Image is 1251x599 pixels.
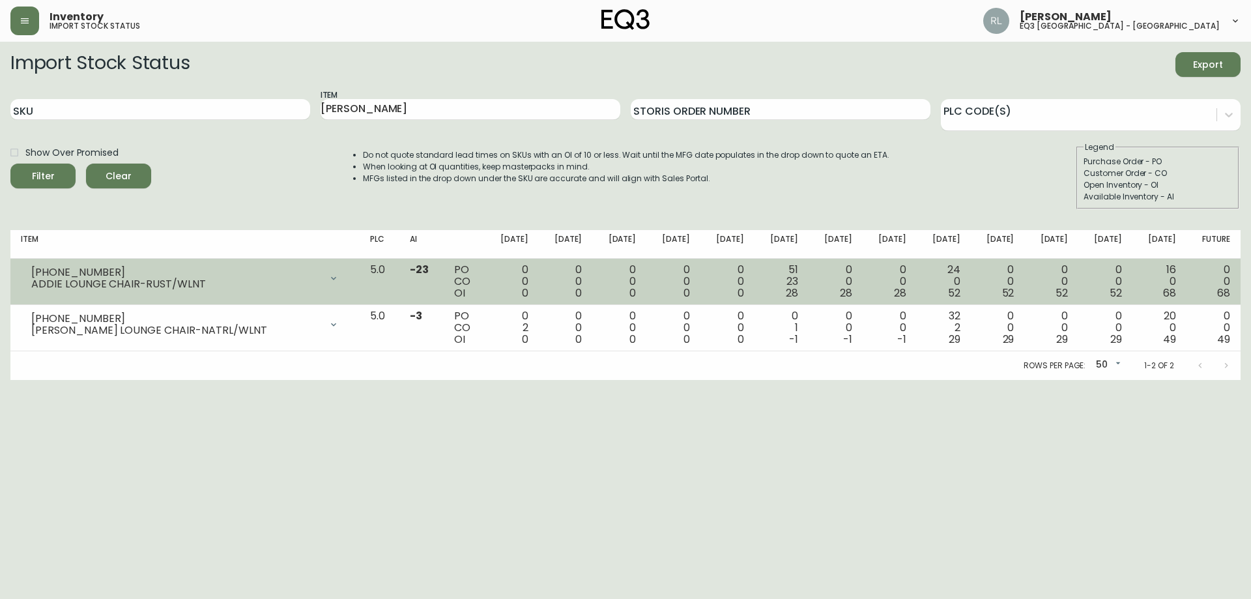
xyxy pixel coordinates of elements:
[454,332,465,347] span: OI
[1024,360,1086,372] p: Rows per page:
[738,285,744,300] span: 0
[360,230,399,259] th: PLC
[809,230,863,259] th: [DATE]
[454,285,465,300] span: OI
[843,332,852,347] span: -1
[1197,310,1230,345] div: 0 0
[1056,285,1068,300] span: 52
[601,9,650,30] img: logo
[981,310,1014,345] div: 0 0
[755,230,809,259] th: [DATE]
[10,52,190,77] h2: Import Stock Status
[949,332,960,347] span: 29
[410,308,422,323] span: -3
[873,264,906,299] div: 0 0
[1163,285,1176,300] span: 68
[683,285,690,300] span: 0
[1084,156,1232,168] div: Purchase Order - PO
[592,230,646,259] th: [DATE]
[1143,310,1176,345] div: 20 0
[549,264,582,299] div: 0 0
[1089,310,1122,345] div: 0 0
[31,325,321,336] div: [PERSON_NAME] LOUNGE CHAIR-NATRL/WLNT
[31,278,321,290] div: ADDIE LOUNGE CHAIR-RUST/WLNT
[1132,230,1186,259] th: [DATE]
[738,332,744,347] span: 0
[549,310,582,345] div: 0 0
[1056,332,1068,347] span: 29
[1089,264,1122,299] div: 0 0
[96,168,141,184] span: Clear
[700,230,755,259] th: [DATE]
[10,230,360,259] th: Item
[25,146,119,160] span: Show Over Promised
[454,310,474,345] div: PO CO
[363,173,889,184] li: MFGs listed in the drop down under the SKU are accurate and will align with Sales Portal.
[31,267,321,278] div: [PHONE_NUMBER]
[840,285,852,300] span: 28
[454,264,474,299] div: PO CO
[21,264,349,293] div: [PHONE_NUMBER]ADDIE LOUNGE CHAIR-RUST/WLNT
[927,264,960,299] div: 24 0
[360,259,399,305] td: 5.0
[1217,332,1230,347] span: 49
[1002,285,1014,300] span: 52
[522,285,528,300] span: 0
[657,310,690,345] div: 0 0
[21,310,349,339] div: [PHONE_NUMBER][PERSON_NAME] LOUNGE CHAIR-NATRL/WLNT
[575,285,582,300] span: 0
[603,310,636,345] div: 0 0
[32,168,55,184] div: Filter
[683,332,690,347] span: 0
[1186,230,1241,259] th: Future
[1110,285,1122,300] span: 52
[1091,355,1123,376] div: 50
[575,332,582,347] span: 0
[485,230,539,259] th: [DATE]
[917,230,971,259] th: [DATE]
[971,230,1025,259] th: [DATE]
[539,230,593,259] th: [DATE]
[399,230,443,259] th: AI
[603,264,636,299] div: 0 0
[819,310,852,345] div: 0 0
[789,332,798,347] span: -1
[1084,168,1232,179] div: Customer Order - CO
[629,332,636,347] span: 0
[1084,179,1232,191] div: Open Inventory - OI
[363,161,889,173] li: When looking at OI quantities, keep masterpacks in mind.
[410,262,429,277] span: -23
[894,285,906,300] span: 28
[360,305,399,351] td: 5.0
[10,164,76,188] button: Filter
[927,310,960,345] div: 32 2
[1144,360,1174,372] p: 1-2 of 2
[765,264,798,299] div: 51 23
[948,285,960,300] span: 52
[363,149,889,161] li: Do not quote standard lead times on SKUs with an OI of 10 or less. Wait until the MFG date popula...
[495,310,528,345] div: 0 2
[1163,332,1176,347] span: 49
[629,285,636,300] span: 0
[1197,264,1230,299] div: 0 0
[873,310,906,345] div: 0 0
[86,164,151,188] button: Clear
[1035,264,1068,299] div: 0 0
[819,264,852,299] div: 0 0
[50,22,140,30] h5: import stock status
[1110,332,1122,347] span: 29
[1175,52,1241,77] button: Export
[1143,264,1176,299] div: 16 0
[1024,230,1078,259] th: [DATE]
[863,230,917,259] th: [DATE]
[1186,57,1230,73] span: Export
[1020,12,1112,22] span: [PERSON_NAME]
[31,313,321,325] div: [PHONE_NUMBER]
[522,332,528,347] span: 0
[1084,141,1115,153] legend: Legend
[1084,191,1232,203] div: Available Inventory - AI
[657,264,690,299] div: 0 0
[1078,230,1132,259] th: [DATE]
[897,332,906,347] span: -1
[1020,22,1220,30] h5: eq3 [GEOGRAPHIC_DATA] - [GEOGRAPHIC_DATA]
